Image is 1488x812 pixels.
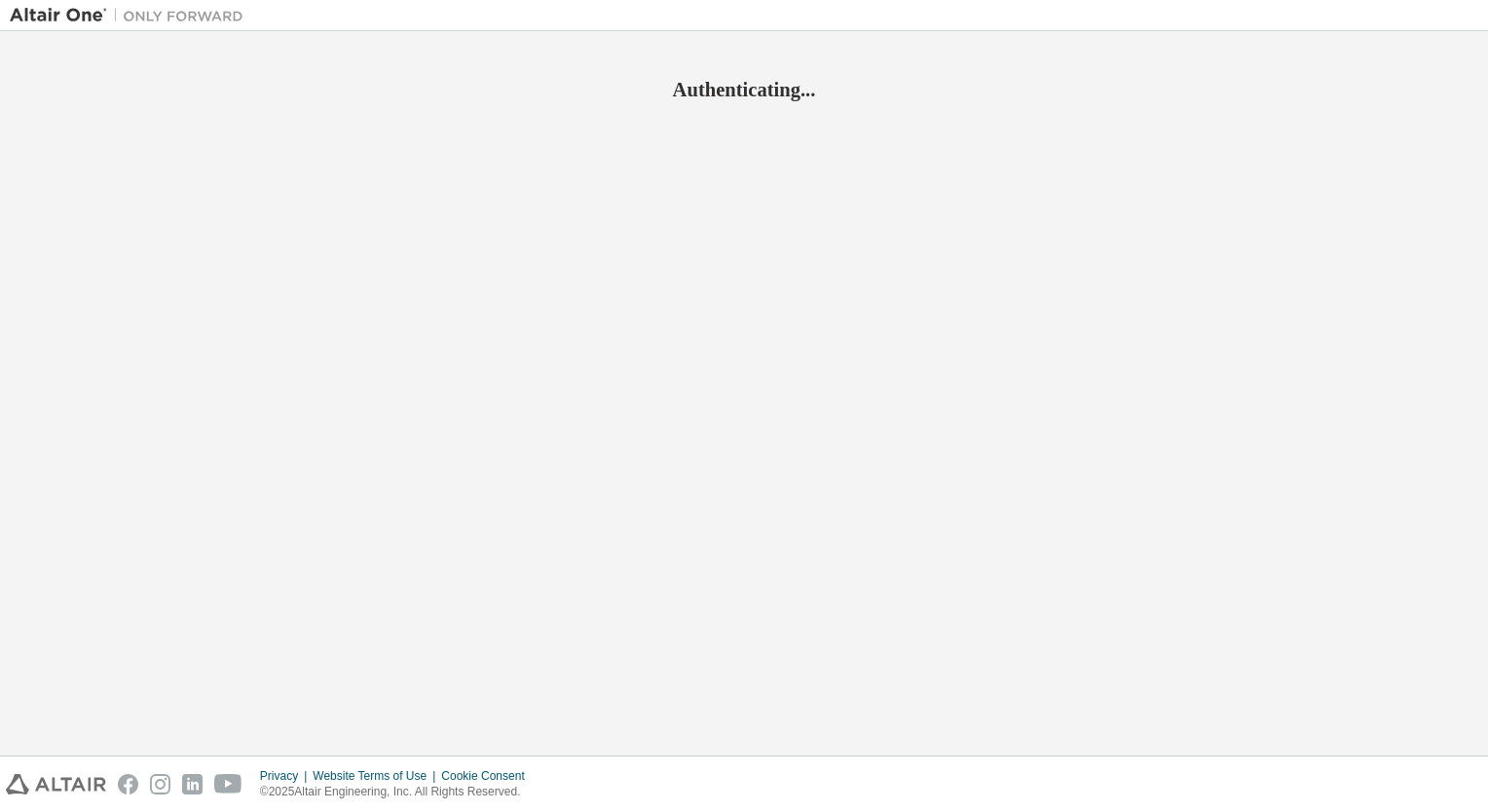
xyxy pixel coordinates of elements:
[6,774,106,794] img: altair_logo.svg
[182,774,203,794] img: linkedin.svg
[260,768,313,784] div: Privacy
[260,784,537,800] p: © 2025 Altair Engineering, Inc. All Rights Reserved.
[10,6,253,25] img: Altair One
[10,77,1478,102] h2: Authenticating...
[441,768,536,784] div: Cookie Consent
[150,774,170,794] img: instagram.svg
[118,774,138,794] img: facebook.svg
[214,774,242,794] img: youtube.svg
[313,768,441,784] div: Website Terms of Use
